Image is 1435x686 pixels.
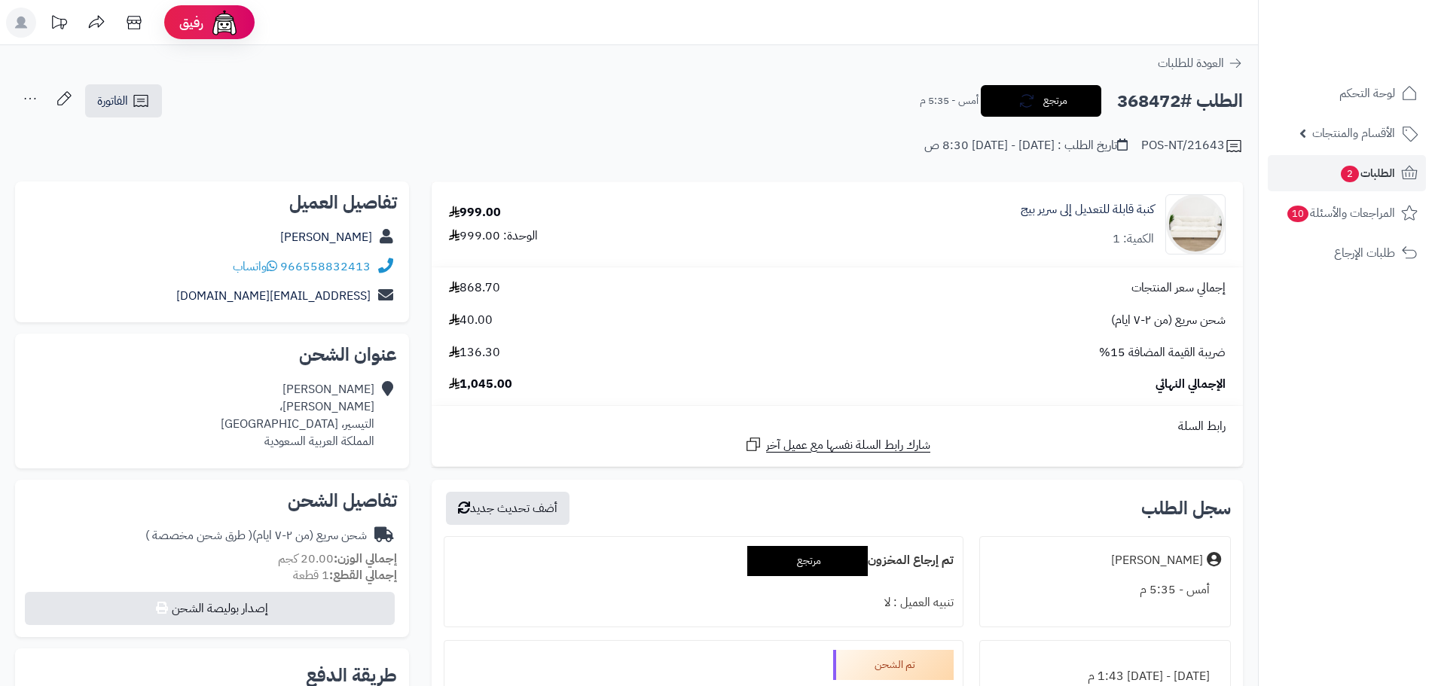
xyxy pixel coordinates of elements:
span: العودة للطلبات [1158,54,1224,72]
div: رابط السلة [438,418,1237,435]
h2: تفاصيل العميل [27,194,397,212]
div: تم الشحن [833,650,954,680]
a: 966558832413 [280,258,371,276]
a: العودة للطلبات [1158,54,1243,72]
strong: إجمالي الوزن: [334,550,397,568]
div: تاريخ الطلب : [DATE] - [DATE] 8:30 ص [924,137,1128,154]
strong: إجمالي القطع: [329,566,397,584]
div: [PERSON_NAME] [1111,552,1203,569]
a: الفاتورة [85,84,162,117]
span: المراجعات والأسئلة [1286,203,1395,224]
b: تم إرجاع المخزون [868,551,954,569]
h3: سجل الطلب [1141,499,1231,517]
span: إجمالي سعر المنتجات [1131,279,1226,297]
span: لوحة التحكم [1339,83,1395,104]
h2: الطلب #368472 [1117,86,1243,117]
div: POS-NT/21643 [1141,137,1243,155]
div: [PERSON_NAME] [PERSON_NAME]، التيسير، [GEOGRAPHIC_DATA] المملكة العربية السعودية [221,381,374,450]
h2: عنوان الشحن [27,346,397,364]
small: أمس - 5:35 م [920,93,979,108]
div: أمس - 5:35 م [989,575,1221,605]
a: الطلبات2 [1268,155,1426,191]
button: أضف تحديث جديد [446,492,569,525]
span: الفاتورة [97,92,128,110]
span: الطلبات [1339,163,1395,184]
a: واتساب [233,258,277,276]
span: شارك رابط السلة نفسها مع عميل آخر [766,437,930,454]
span: الإجمالي النهائي [1156,376,1226,393]
span: شحن سريع (من ٢-٧ ايام) [1111,312,1226,329]
span: طلبات الإرجاع [1334,242,1395,264]
span: رفيق [179,14,203,32]
h2: تفاصيل الشحن [27,492,397,510]
span: 868.70 [449,279,500,297]
img: 1751532497-1-90x90.jpg [1166,194,1225,255]
div: شحن سريع (من ٢-٧ ايام) [145,527,367,544]
div: 999.00 [449,204,501,221]
a: شارك رابط السلة نفسها مع عميل آخر [744,435,930,454]
small: 20.00 كجم [278,550,397,568]
span: الأقسام والمنتجات [1312,123,1395,144]
img: ai-face.png [209,8,240,38]
h2: طريقة الدفع [306,666,397,684]
a: طلبات الإرجاع [1268,235,1426,271]
div: تنبيه العميل : لا [453,588,953,617]
div: مرتجع [747,546,868,576]
span: 10 [1287,206,1308,222]
div: الكمية: 1 [1113,230,1154,248]
span: ضريبة القيمة المضافة 15% [1099,344,1226,361]
button: مرتجع [981,85,1101,117]
a: لوحة التحكم [1268,75,1426,111]
span: 2 [1341,166,1359,182]
span: 40.00 [449,312,493,329]
button: إصدار بوليصة الشحن [25,592,395,625]
span: 1,045.00 [449,376,512,393]
a: المراجعات والأسئلة10 [1268,195,1426,231]
a: تحديثات المنصة [40,8,78,41]
span: 136.30 [449,344,500,361]
small: 1 قطعة [293,566,397,584]
div: الوحدة: 999.00 [449,227,538,245]
a: [PERSON_NAME] [280,228,372,246]
span: ( طرق شحن مخصصة ) [145,526,252,544]
a: كنبة قابلة للتعديل إلى سرير بيج [1021,201,1154,218]
a: [EMAIL_ADDRESS][DOMAIN_NAME] [176,287,371,305]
